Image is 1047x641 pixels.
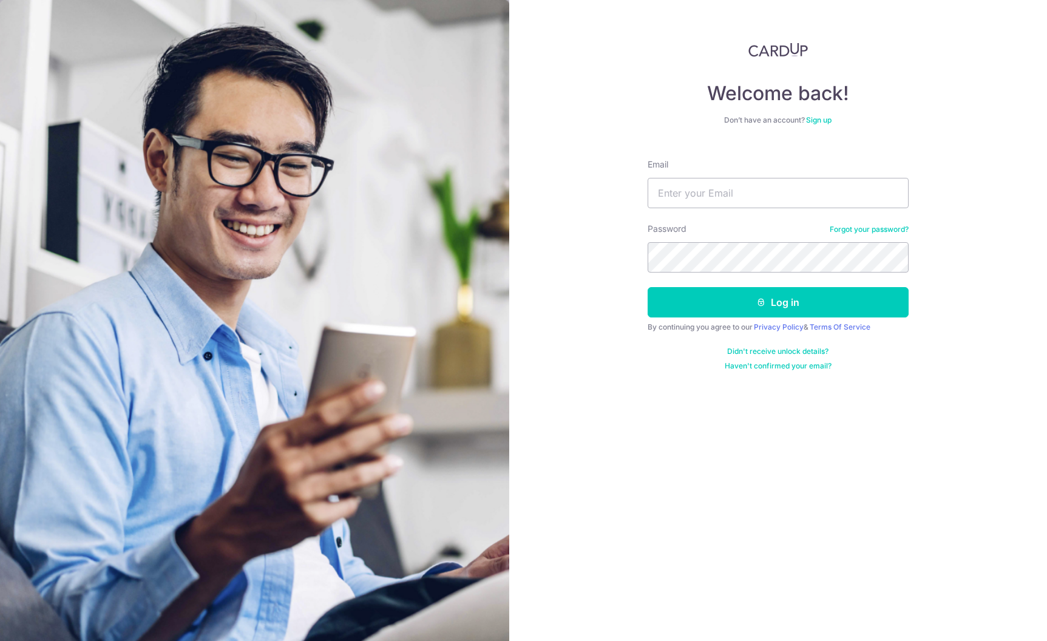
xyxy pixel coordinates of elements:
[830,225,909,234] a: Forgot your password?
[806,115,832,124] a: Sign up
[648,81,909,106] h4: Welcome back!
[648,178,909,208] input: Enter your Email
[648,322,909,332] div: By continuing you agree to our &
[648,223,686,235] label: Password
[725,361,832,371] a: Haven't confirmed your email?
[648,287,909,317] button: Log in
[810,322,870,331] a: Terms Of Service
[648,158,668,171] label: Email
[727,347,828,356] a: Didn't receive unlock details?
[748,42,808,57] img: CardUp Logo
[754,322,804,331] a: Privacy Policy
[648,115,909,125] div: Don’t have an account?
